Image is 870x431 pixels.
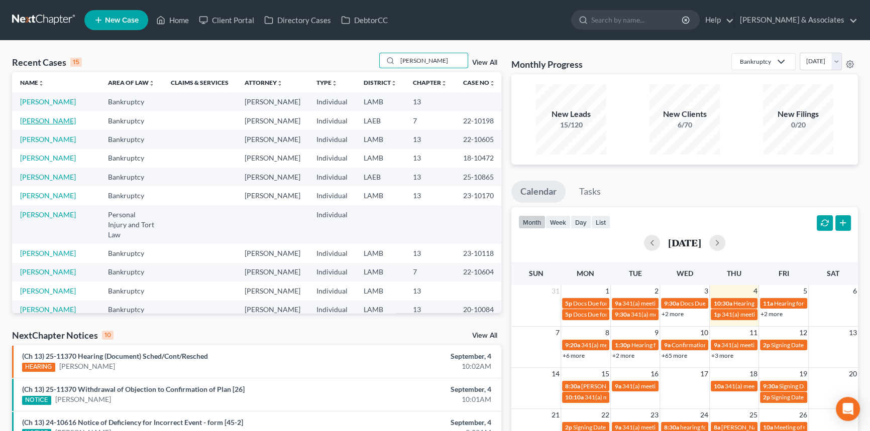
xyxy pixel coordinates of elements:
[748,409,758,421] span: 25
[565,382,580,390] span: 8:30a
[752,285,758,297] span: 4
[455,149,503,168] td: 18-10472
[615,300,621,307] span: 9a
[356,92,405,111] td: LAMB
[740,57,771,66] div: Bankruptcy
[664,300,679,307] span: 9:30a
[536,108,606,120] div: New Leads
[163,72,237,92] th: Claims & Services
[848,368,858,380] span: 20
[714,341,720,349] span: 9a
[308,301,356,319] td: Individual
[570,181,610,203] a: Tasks
[405,168,455,186] td: 13
[237,111,308,130] td: [PERSON_NAME]
[798,409,808,421] span: 26
[356,111,405,130] td: LAEB
[604,285,610,297] span: 1
[149,80,155,86] i: unfold_more
[529,269,543,277] span: Sun
[591,11,683,29] input: Search by name...
[70,58,82,67] div: 15
[12,329,114,341] div: NextChapter Notices
[356,263,405,281] td: LAMB
[308,168,356,186] td: Individual
[20,154,76,162] a: [PERSON_NAME]
[405,111,455,130] td: 7
[55,394,111,404] a: [PERSON_NAME]
[405,263,455,281] td: 7
[551,285,561,297] span: 31
[700,11,734,29] a: Help
[405,244,455,262] td: 13
[600,368,610,380] span: 15
[237,130,308,149] td: [PERSON_NAME]
[489,80,495,86] i: unfold_more
[277,80,283,86] i: unfold_more
[581,341,678,349] span: 341(a) meeting for [PERSON_NAME]
[316,79,338,86] a: Typeunfold_more
[455,186,503,205] td: 23-10170
[714,382,724,390] span: 10a
[676,269,693,277] span: Wed
[518,215,546,229] button: month
[546,215,571,229] button: week
[551,368,561,380] span: 14
[356,244,405,262] td: LAMB
[604,327,610,339] span: 8
[356,149,405,168] td: LAMB
[20,286,76,295] a: [PERSON_NAME]
[631,311,728,318] span: 341(a) meeting for [PERSON_NAME]
[615,311,630,318] span: 9:30a
[563,352,585,359] a: +6 more
[356,130,405,149] td: LAMB
[237,168,308,186] td: [PERSON_NAME]
[413,79,447,86] a: Chapterunfold_more
[397,53,468,68] input: Search by name...
[20,267,76,276] a: [PERSON_NAME]
[405,149,455,168] td: 13
[455,168,503,186] td: 25-10865
[100,205,163,244] td: Personal Injury and Tort Law
[748,327,758,339] span: 11
[573,300,656,307] span: Docs Due for [PERSON_NAME]
[20,173,76,181] a: [PERSON_NAME]
[405,130,455,149] td: 13
[779,269,789,277] span: Fri
[622,423,719,431] span: 341(a) meeting for [PERSON_NAME]
[615,382,621,390] span: 9a
[100,263,163,281] td: Bankruptcy
[405,92,455,111] td: 13
[20,135,76,143] a: [PERSON_NAME]
[100,281,163,300] td: Bankruptcy
[551,409,561,421] span: 21
[308,92,356,111] td: Individual
[308,244,356,262] td: Individual
[672,341,786,349] span: Confirmation hearing for [PERSON_NAME]
[455,244,503,262] td: 23-10118
[463,79,495,86] a: Case Nounfold_more
[100,92,163,111] td: Bankruptcy
[680,300,794,307] span: Docs Due for [US_STATE][PERSON_NAME]
[600,409,610,421] span: 22
[827,269,839,277] span: Sat
[59,361,115,371] a: [PERSON_NAME]
[20,210,76,219] a: [PERSON_NAME]
[628,269,641,277] span: Tue
[22,385,245,393] a: (Ch 13) 25-11370 Withdrawal of Objection to Confirmation of Plan [26]
[774,300,852,307] span: Hearing for [PERSON_NAME]
[336,11,393,29] a: DebtorCC
[308,205,356,244] td: Individual
[664,341,671,349] span: 9a
[194,11,259,29] a: Client Portal
[308,281,356,300] td: Individual
[100,168,163,186] td: Bankruptcy
[245,79,283,86] a: Attorneyunfold_more
[20,305,76,314] a: [PERSON_NAME]
[662,352,687,359] a: +65 more
[455,301,503,319] td: 20-10084
[565,311,572,318] span: 5p
[100,111,163,130] td: Bankruptcy
[763,341,770,349] span: 2p
[308,130,356,149] td: Individual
